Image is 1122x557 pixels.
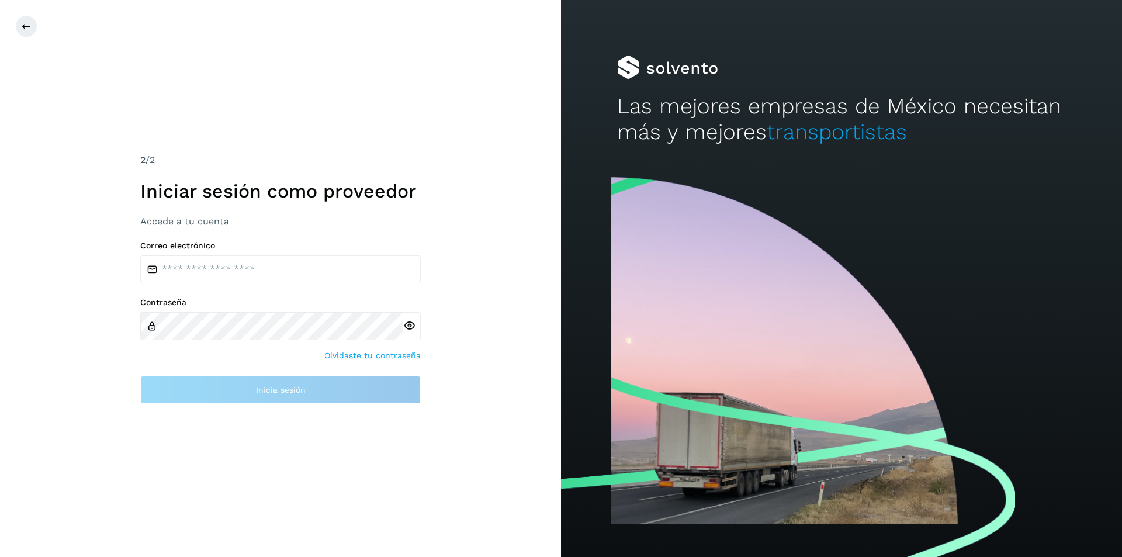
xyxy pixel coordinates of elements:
[767,119,907,144] span: transportistas
[140,297,421,307] label: Contraseña
[617,94,1066,146] h2: Las mejores empresas de México necesitan más y mejores
[256,386,306,394] span: Inicia sesión
[140,216,421,227] h3: Accede a tu cuenta
[140,180,421,202] h1: Iniciar sesión como proveedor
[140,153,421,167] div: /2
[324,350,421,362] a: Olvidaste tu contraseña
[140,376,421,404] button: Inicia sesión
[140,154,146,165] span: 2
[140,241,421,251] label: Correo electrónico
